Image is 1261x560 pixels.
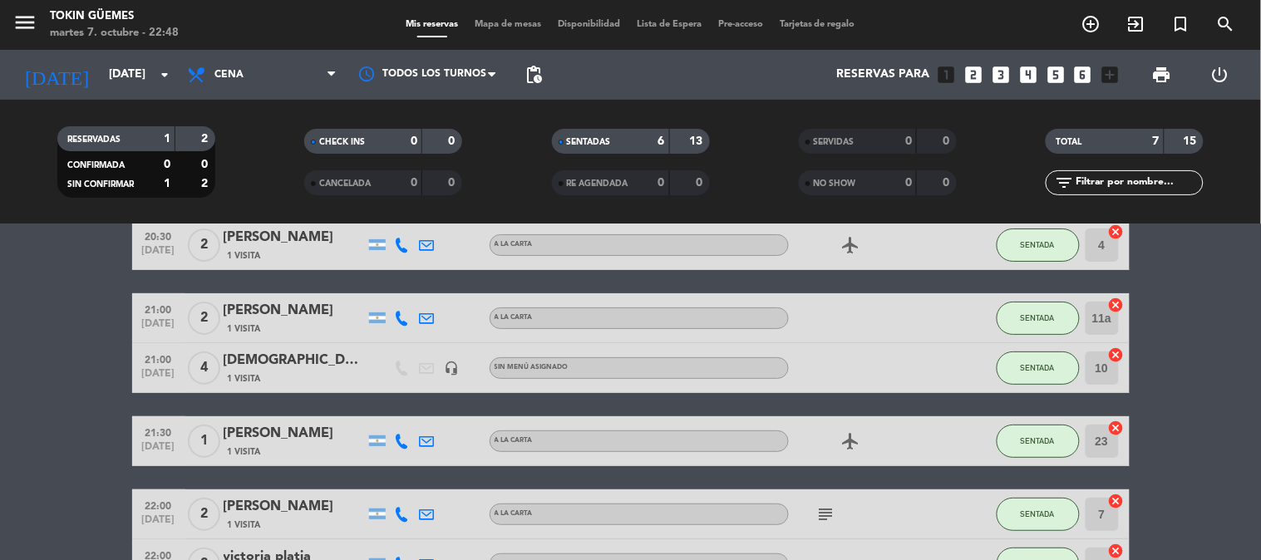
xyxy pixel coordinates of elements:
span: Mapa de mesas [466,20,549,29]
i: [DATE] [12,56,101,93]
strong: 2 [201,133,211,145]
i: arrow_drop_down [155,65,175,85]
span: RE AGENDADA [567,179,628,188]
strong: 0 [943,177,953,189]
strong: 0 [943,135,953,147]
span: 1 Visita [228,445,261,459]
strong: 13 [689,135,706,147]
div: LOG OUT [1191,50,1249,100]
span: [DATE] [138,245,180,264]
span: 1 Visita [228,249,261,263]
i: power_settings_new [1209,65,1229,85]
div: Tokin Güemes [50,8,179,25]
button: SENTADA [997,425,1080,458]
span: CANCELADA [319,179,371,188]
div: [PERSON_NAME] [224,496,365,518]
i: cancel [1108,493,1125,509]
strong: 0 [905,135,912,147]
span: CONFIRMADA [67,161,125,169]
i: airplanemode_active [841,431,861,451]
span: [DATE] [138,441,180,460]
span: 20:30 [138,226,180,245]
div: [DEMOGRAPHIC_DATA] [224,350,365,371]
span: Reservas para [836,68,929,81]
span: Cena [214,69,244,81]
span: SENTADAS [567,138,611,146]
i: add_circle_outline [1081,14,1101,34]
strong: 15 [1184,135,1200,147]
strong: 0 [164,159,170,170]
span: Pre-acceso [710,20,771,29]
span: 2 [188,498,220,531]
span: [DATE] [138,514,180,533]
span: SENTADA [1021,436,1055,445]
strong: 0 [411,135,417,147]
button: SENTADA [997,302,1080,335]
span: SIN CONFIRMAR [67,180,134,189]
span: 22:00 [138,495,180,514]
div: [PERSON_NAME] [224,300,365,322]
button: SENTADA [997,498,1080,531]
i: exit_to_app [1126,14,1146,34]
i: headset_mic [445,361,460,376]
button: SENTADA [997,351,1080,385]
span: A LA CARTA [495,314,533,321]
i: turned_in_not [1171,14,1191,34]
span: SENTADA [1021,363,1055,372]
span: SENTADA [1021,313,1055,322]
button: menu [12,10,37,41]
span: pending_actions [524,65,544,85]
span: 2 [188,228,220,262]
span: A LA CARTA [495,437,533,444]
span: 1 [188,425,220,458]
span: RESERVADAS [67,135,121,144]
i: search [1216,14,1236,34]
strong: 0 [905,177,912,189]
i: looks_6 [1072,64,1094,86]
span: 1 Visita [228,372,261,386]
i: cancel [1108,297,1125,313]
span: 21:00 [138,349,180,368]
strong: 0 [411,177,417,189]
i: filter_list [1054,173,1074,193]
i: cancel [1108,543,1125,559]
span: Tarjetas de regalo [771,20,864,29]
span: 2 [188,302,220,335]
span: 21:00 [138,299,180,318]
i: looks_one [935,64,957,86]
span: Lista de Espera [628,20,710,29]
span: TOTAL [1056,138,1081,146]
div: [PERSON_NAME] [224,423,365,445]
span: 21:30 [138,422,180,441]
input: Filtrar por nombre... [1074,174,1203,192]
span: A LA CARTA [495,241,533,248]
span: [DATE] [138,368,180,387]
strong: 0 [658,177,665,189]
span: Sin menú asignado [495,364,569,371]
strong: 1 [164,178,170,189]
span: 4 [188,351,220,385]
span: SERVIDAS [814,138,855,146]
div: martes 7. octubre - 22:48 [50,25,179,42]
strong: 1 [164,133,170,145]
span: CHECK INS [319,138,365,146]
span: A LA CARTA [495,510,533,517]
i: looks_4 [1017,64,1039,86]
i: cancel [1108,346,1125,363]
i: looks_3 [990,64,1012,86]
span: [DATE] [138,318,180,337]
span: Mis reservas [397,20,466,29]
strong: 6 [658,135,665,147]
i: subject [816,504,836,524]
span: print [1152,65,1172,85]
button: SENTADA [997,228,1080,262]
strong: 7 [1153,135,1160,147]
i: cancel [1108,224,1125,240]
span: SENTADA [1021,509,1055,518]
span: NO SHOW [814,179,856,188]
i: airplanemode_active [841,235,861,255]
span: SENTADA [1021,240,1055,249]
div: [PERSON_NAME] [224,227,365,248]
i: cancel [1108,420,1125,436]
span: Disponibilidad [549,20,628,29]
